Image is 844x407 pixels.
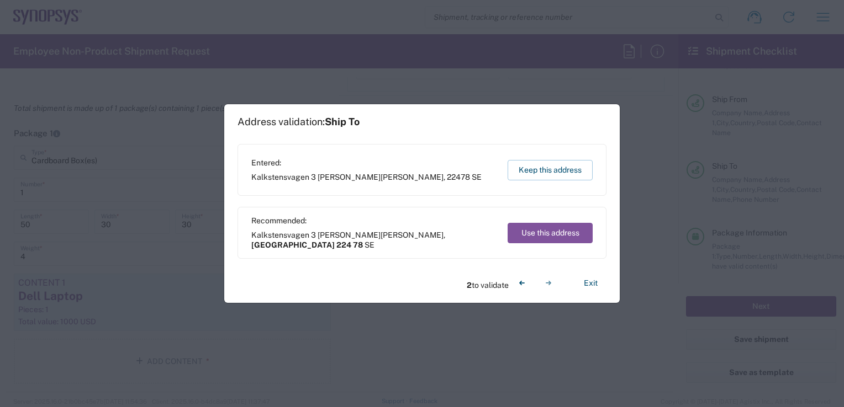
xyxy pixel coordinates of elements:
h1: Address validation: [238,116,360,128]
span: [PERSON_NAME] [381,231,444,239]
span: [GEOGRAPHIC_DATA] [251,240,335,249]
span: SE [365,240,374,249]
span: Recommended: [251,216,497,226]
span: 224 78 [336,240,363,249]
div: to validate [467,270,562,296]
span: [PERSON_NAME] [381,173,444,181]
span: 22478 [447,173,470,181]
span: Entered: [251,158,482,168]
span: Kalkstensvagen 3 [PERSON_NAME] , [251,230,497,250]
span: SE [472,173,482,181]
span: Ship To [325,116,360,127]
span: 2 [467,281,472,290]
button: Keep this address [508,160,593,180]
button: Exit [575,274,606,293]
span: Kalkstensvagen 3 [PERSON_NAME] , [251,172,482,182]
button: Use this address [508,223,593,243]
